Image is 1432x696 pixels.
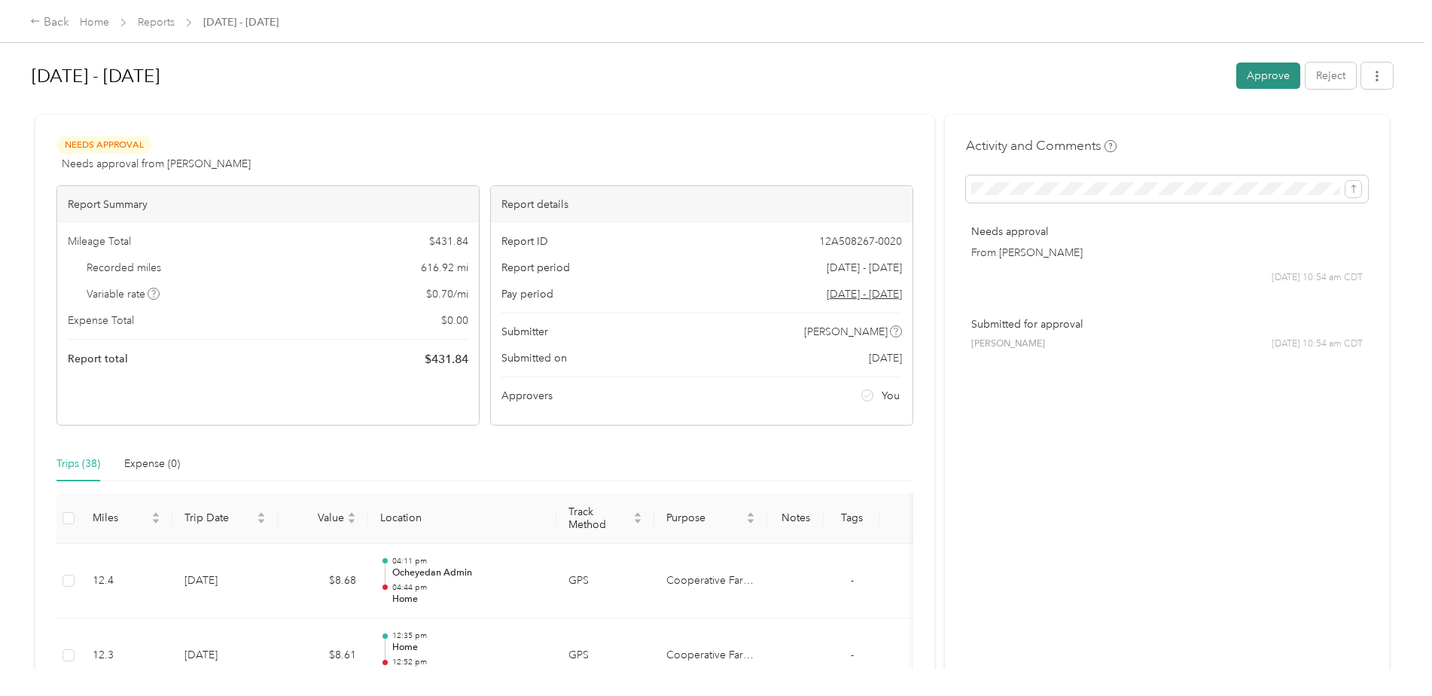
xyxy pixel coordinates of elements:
[392,593,544,606] p: Home
[172,544,278,619] td: [DATE]
[869,350,902,366] span: [DATE]
[124,456,180,472] div: Expense (0)
[30,14,69,32] div: Back
[633,510,642,519] span: caret-up
[819,234,902,249] span: 12A508267-0020
[203,14,279,30] span: [DATE] - [DATE]
[966,136,1117,155] h4: Activity and Comments
[87,286,160,302] span: Variable rate
[87,260,161,276] span: Recorded miles
[392,667,544,681] p: Ocheyedan Admin
[654,544,767,619] td: Cooperative Farmers Elevator (CFE)
[971,316,1363,332] p: Submitted for approval
[1272,337,1363,351] span: [DATE] 10:54 am CDT
[32,58,1226,94] h1: Sep 1 - 30, 2025
[347,517,356,526] span: caret-down
[151,517,160,526] span: caret-down
[882,388,900,404] span: You
[827,260,902,276] span: [DATE] - [DATE]
[392,641,544,655] p: Home
[501,388,553,404] span: Approvers
[57,186,479,223] div: Report Summary
[851,574,854,587] span: -
[62,156,251,172] span: Needs approval from [PERSON_NAME]
[556,618,654,694] td: GPS
[429,234,468,249] span: $ 431.84
[746,510,755,519] span: caret-up
[392,556,544,566] p: 04:11 pm
[827,286,902,302] span: Go to pay period
[138,16,175,29] a: Reports
[56,136,151,154] span: Needs Approval
[501,350,567,366] span: Submitted on
[666,511,743,524] span: Purpose
[441,313,468,328] span: $ 0.00
[368,493,556,544] th: Location
[568,505,630,531] span: Track Method
[556,544,654,619] td: GPS
[392,630,544,641] p: 12:35 pm
[184,511,254,524] span: Trip Date
[392,582,544,593] p: 04:44 pm
[392,566,544,580] p: Ocheyedan Admin
[68,234,131,249] span: Mileage Total
[278,544,368,619] td: $8.68
[278,493,368,544] th: Value
[851,649,854,661] span: -
[501,324,548,340] span: Submitter
[1236,63,1300,89] button: Approve
[746,517,755,526] span: caret-down
[971,224,1363,240] p: Needs approval
[68,313,134,328] span: Expense Total
[654,493,767,544] th: Purpose
[278,618,368,694] td: $8.61
[654,618,767,694] td: Cooperative Farmers Elevator (CFE)
[81,493,172,544] th: Miles
[56,456,100,472] div: Trips (38)
[347,510,356,519] span: caret-up
[1348,612,1432,696] iframe: Everlance-gr Chat Button Frame
[633,517,642,526] span: caret-down
[426,286,468,302] span: $ 0.70 / mi
[491,186,913,223] div: Report details
[172,493,278,544] th: Trip Date
[1272,271,1363,285] span: [DATE] 10:54 am CDT
[421,260,468,276] span: 616.92 mi
[392,657,544,667] p: 12:52 pm
[81,618,172,694] td: 12.3
[1306,63,1356,89] button: Reject
[501,286,553,302] span: Pay period
[257,517,266,526] span: caret-down
[290,511,344,524] span: Value
[824,493,880,544] th: Tags
[81,544,172,619] td: 12.4
[425,350,468,368] span: $ 431.84
[80,16,109,29] a: Home
[151,510,160,519] span: caret-up
[971,245,1363,261] p: From [PERSON_NAME]
[501,260,570,276] span: Report period
[501,234,548,249] span: Report ID
[172,618,278,694] td: [DATE]
[68,351,128,367] span: Report total
[971,337,1045,351] span: [PERSON_NAME]
[257,510,266,519] span: caret-up
[93,511,148,524] span: Miles
[767,493,824,544] th: Notes
[804,324,888,340] span: [PERSON_NAME]
[556,493,654,544] th: Track Method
